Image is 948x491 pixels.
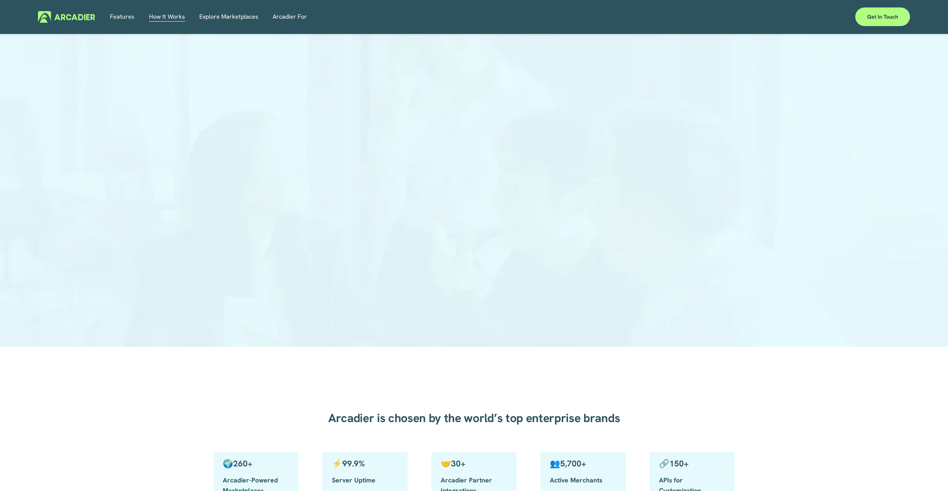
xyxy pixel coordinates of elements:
a: folder dropdown [149,11,185,23]
a: Get in touch [855,7,910,26]
a: Explore Marketplaces [199,11,259,23]
a: folder dropdown [273,11,307,23]
img: Arcadier [38,11,95,23]
p: 🔗 [659,459,725,469]
a: Features [110,11,134,23]
strong: Arcadier is chosen by the world’s top enterprise brands [328,410,620,426]
span: How It Works [149,12,185,22]
strong: 260+ [233,458,253,469]
span: Arcadier For [273,12,307,22]
strong: 150+ [669,458,689,469]
p: ⚡ [332,459,398,469]
strong: 5,700+ [560,458,586,469]
p: 🤝 [441,459,507,469]
p: 🌍 [223,459,289,469]
strong: 30+ [451,458,466,469]
strong: Active Merchants [550,476,602,484]
strong: Server Uptime [332,476,375,484]
span: 👥 [550,458,586,469]
strong: 99.9% [342,458,365,469]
